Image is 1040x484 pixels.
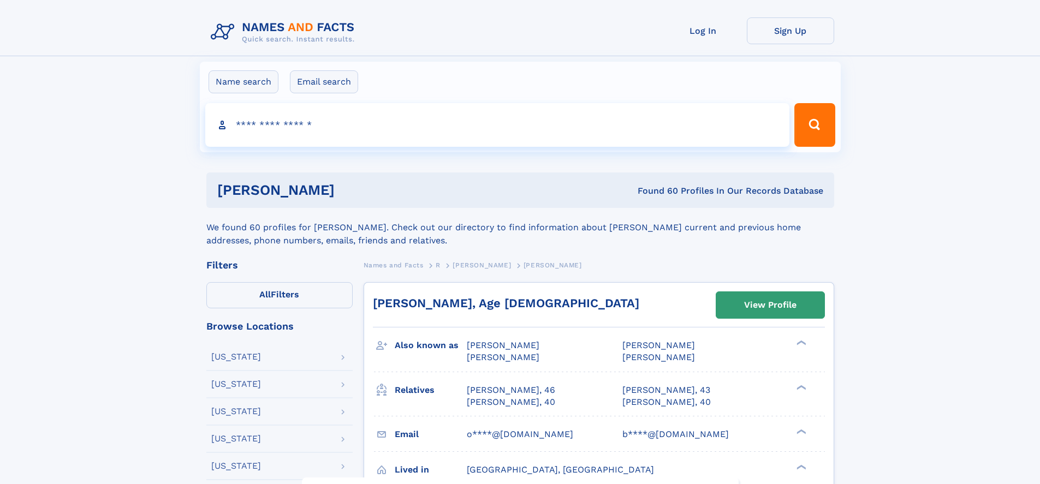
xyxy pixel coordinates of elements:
[747,17,834,44] a: Sign Up
[364,258,424,272] a: Names and Facts
[794,103,835,147] button: Search Button
[467,396,555,408] a: [PERSON_NAME], 40
[395,461,467,479] h3: Lived in
[206,17,364,47] img: Logo Names and Facts
[209,70,278,93] label: Name search
[467,384,555,396] a: [PERSON_NAME], 46
[467,464,654,475] span: [GEOGRAPHIC_DATA], [GEOGRAPHIC_DATA]
[211,352,261,361] div: [US_STATE]
[436,258,441,272] a: R
[486,185,823,197] div: Found 60 Profiles In Our Records Database
[467,352,539,362] span: [PERSON_NAME]
[206,208,834,247] div: We found 60 profiles for [PERSON_NAME]. Check out our directory to find information about [PERSON...
[373,296,639,310] a: [PERSON_NAME], Age [DEMOGRAPHIC_DATA]
[206,321,353,331] div: Browse Locations
[206,282,353,308] label: Filters
[524,261,582,269] span: [PERSON_NAME]
[453,261,511,269] span: [PERSON_NAME]
[794,384,807,391] div: ❯
[794,428,807,435] div: ❯
[211,434,261,443] div: [US_STATE]
[395,425,467,444] h3: Email
[395,336,467,355] h3: Also known as
[622,384,710,396] a: [PERSON_NAME], 43
[436,261,441,269] span: R
[205,103,790,147] input: search input
[622,396,711,408] a: [PERSON_NAME], 40
[716,292,824,318] a: View Profile
[211,380,261,389] div: [US_STATE]
[744,292,797,318] div: View Profile
[622,352,695,362] span: [PERSON_NAME]
[217,183,486,197] h1: [PERSON_NAME]
[467,340,539,350] span: [PERSON_NAME]
[659,17,747,44] a: Log In
[211,462,261,470] div: [US_STATE]
[259,289,271,300] span: All
[794,339,807,346] div: ❯
[211,407,261,416] div: [US_STATE]
[622,340,695,350] span: [PERSON_NAME]
[290,70,358,93] label: Email search
[206,260,353,270] div: Filters
[395,381,467,399] h3: Relatives
[453,258,511,272] a: [PERSON_NAME]
[794,463,807,470] div: ❯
